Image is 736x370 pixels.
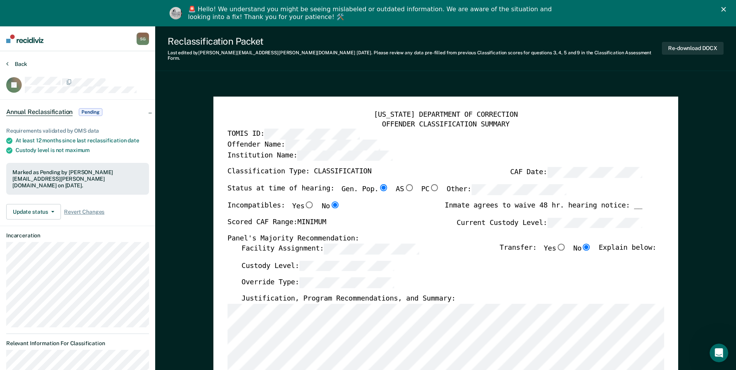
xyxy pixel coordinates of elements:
[547,167,642,178] input: CAF Date:
[188,5,554,21] div: 🚨 Hello! We understand you might be seeing mislabeled or outdated information. We are aware of th...
[662,42,724,55] button: Re-download DOCX
[404,184,414,191] input: AS
[227,167,371,178] label: Classification Type: CLASSIFICATION
[447,184,566,195] label: Other:
[721,7,729,12] div: Close
[710,344,728,362] iframe: Intercom live chat
[429,184,440,191] input: PC
[241,294,455,304] label: Justification, Program Recommendations, and Summary:
[285,140,380,150] input: Offender Name:
[64,209,104,215] span: Revert Changes
[341,184,389,195] label: Gen. Pop.
[330,201,340,208] input: No
[357,50,371,55] span: [DATE]
[16,147,149,154] div: Custody level is not
[471,184,566,195] input: Other:
[500,243,656,260] div: Transfer: Explain below:
[168,50,662,61] div: Last edited by [PERSON_NAME][EMAIL_ADDRESS][PERSON_NAME][DOMAIN_NAME] . Please review any data pr...
[241,277,394,288] label: Override Type:
[137,33,149,45] button: SG
[241,260,394,271] label: Custody Level:
[6,340,149,347] dt: Relevant Information For Classification
[6,232,149,239] dt: Incarceration
[65,147,90,153] span: maximum
[6,35,43,43] img: Recidiviz
[421,184,439,195] label: PC
[6,61,27,67] button: Back
[264,129,359,140] input: TOMIS ID:
[128,137,139,144] span: date
[227,119,664,129] div: OFFENDER CLASSIFICATION SUMMARY
[227,184,566,201] div: Status at time of hearing:
[241,243,419,254] label: Facility Assignment:
[297,150,392,161] input: Institution Name:
[299,277,394,288] input: Override Type:
[227,234,642,244] div: Panel's Majority Recommendation:
[556,243,566,250] input: Yes
[378,184,388,191] input: Gen. Pop.
[304,201,314,208] input: Yes
[396,184,414,195] label: AS
[79,108,102,116] span: Pending
[137,33,149,45] div: S G
[582,243,592,250] input: No
[544,243,566,254] label: Yes
[16,137,149,144] div: At least 12 months since last reclassification
[227,217,326,228] label: Scored CAF Range: MINIMUM
[227,201,340,217] div: Incompatibles:
[510,167,642,178] label: CAF Date:
[6,128,149,134] div: Requirements validated by OMS data
[12,169,143,188] div: Marked as Pending by [PERSON_NAME][EMAIL_ADDRESS][PERSON_NAME][DOMAIN_NAME] on [DATE].
[292,201,315,211] label: Yes
[322,201,340,211] label: No
[227,111,664,120] div: [US_STATE] DEPARTMENT OF CORRECTION
[299,260,394,271] input: Custody Level:
[170,7,182,19] img: Profile image for Kim
[324,243,419,254] input: Facility Assignment:
[227,150,392,161] label: Institution Name:
[445,201,642,217] div: Inmate agrees to waive 48 hr. hearing notice: __
[227,129,359,140] label: TOMIS ID:
[457,217,642,228] label: Current Custody Level:
[547,217,642,228] input: Current Custody Level:
[227,140,380,150] label: Offender Name:
[6,108,73,116] span: Annual Reclassification
[6,204,61,220] button: Update status
[168,36,662,47] div: Reclassification Packet
[573,243,591,254] label: No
